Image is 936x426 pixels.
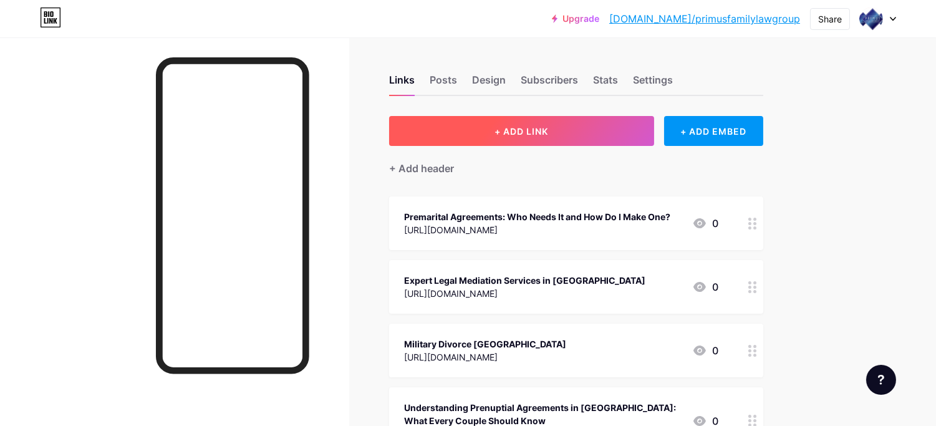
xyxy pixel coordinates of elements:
img: tab_keywords_by_traffic_grey.svg [124,72,134,82]
img: website_grey.svg [20,32,30,42]
div: [URL][DOMAIN_NAME] [404,351,566,364]
div: [URL][DOMAIN_NAME] [404,287,645,300]
a: [DOMAIN_NAME]/primusfamilylawgroup [609,11,800,26]
div: Links [389,72,415,95]
span: + ADD LINK [495,126,548,137]
button: + ADD LINK [389,116,654,146]
div: [URL][DOMAIN_NAME] [404,223,670,236]
img: primusfamilylawgroup [859,7,883,31]
div: Keywords by Traffic [138,74,210,82]
div: 0 [692,216,718,231]
div: Domain Overview [47,74,112,82]
div: 0 [692,343,718,358]
div: Share [818,12,842,26]
div: v 4.0.25 [35,20,61,30]
div: + ADD EMBED [664,116,763,146]
div: Expert Legal Mediation Services in [GEOGRAPHIC_DATA] [404,274,645,287]
div: Subscribers [521,72,578,95]
img: tab_domain_overview_orange.svg [34,72,44,82]
div: Stats [593,72,618,95]
div: Posts [430,72,457,95]
div: 0 [692,279,718,294]
div: Military Divorce [GEOGRAPHIC_DATA] [404,337,566,351]
div: + Add header [389,161,454,176]
div: Premarital Agreements: Who Needs It and How Do I Make One? [404,210,670,223]
a: Upgrade [552,14,599,24]
div: Settings [633,72,673,95]
div: Design [472,72,506,95]
div: Domain: [DOMAIN_NAME] [32,32,137,42]
img: logo_orange.svg [20,20,30,30]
